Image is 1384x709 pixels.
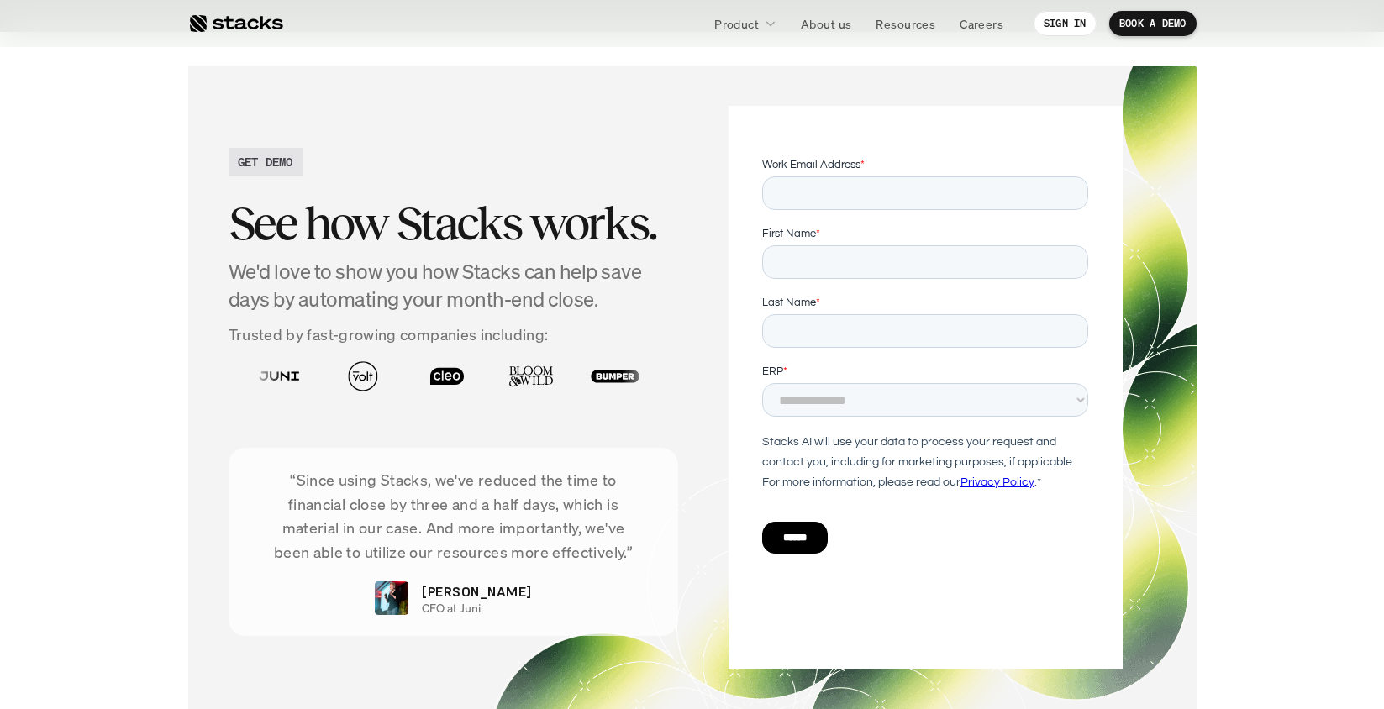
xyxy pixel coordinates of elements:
[762,156,1088,583] iframe: Form 0
[801,15,851,33] p: About us
[1034,11,1097,36] a: SIGN IN
[229,197,679,249] h2: See how Stacks works.
[238,153,293,171] h2: GET DEMO
[950,8,1013,39] a: Careers
[1119,18,1187,29] p: BOOK A DEMO
[254,468,654,565] p: “Since using Stacks, we've reduced the time to financial close by three and a half days, which is...
[422,581,531,601] p: [PERSON_NAME]
[791,8,861,39] a: About us
[422,601,481,616] p: CFO at Juni
[1044,18,1087,29] p: SIGN IN
[960,15,1003,33] p: Careers
[876,15,935,33] p: Resources
[866,8,945,39] a: Resources
[229,258,679,314] h4: We'd love to show you how Stacks can help save days by automating your month-end close.
[229,323,679,347] p: Trusted by fast-growing companies including:
[1109,11,1197,36] a: BOOK A DEMO
[714,15,759,33] p: Product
